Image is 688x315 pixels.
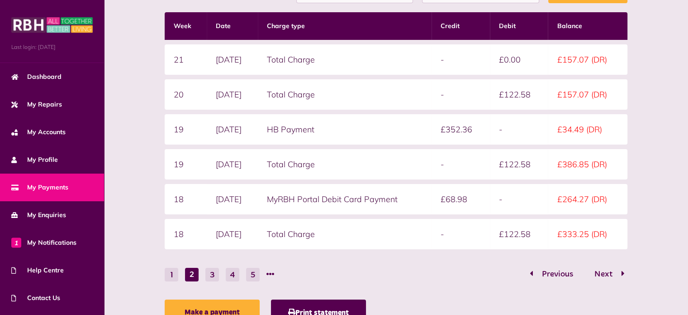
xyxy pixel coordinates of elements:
td: £352.36 [432,114,490,145]
span: My Accounts [11,127,66,137]
td: - [432,79,490,110]
td: £157.07 (DR) [548,79,627,110]
td: [DATE] [207,114,258,145]
td: [DATE] [207,149,258,179]
td: Total Charge [258,44,432,75]
td: - [490,184,548,214]
span: Next [588,270,619,278]
th: Week [165,12,206,40]
td: £264.27 (DR) [548,184,627,214]
td: MyRBH Portal Debit Card Payment [258,184,432,214]
button: Go to page 5 [246,268,260,281]
span: Contact Us [11,293,60,303]
td: £68.98 [432,184,490,214]
td: £122.58 [490,149,548,179]
td: - [432,149,490,179]
td: £157.07 (DR) [548,44,627,75]
th: Date [207,12,258,40]
button: Go to page 1 [527,268,583,281]
th: Charge type [258,12,432,40]
span: Last login: [DATE] [11,43,93,51]
th: Credit [432,12,490,40]
td: Total Charge [258,149,432,179]
button: Go to page 3 [585,268,627,281]
td: [DATE] [207,219,258,249]
span: My Repairs [11,100,62,109]
td: - [432,44,490,75]
td: - [490,114,548,145]
th: Debit [490,12,548,40]
td: £122.58 [490,219,548,249]
span: Previous [535,270,580,278]
td: 20 [165,79,206,110]
td: - [432,219,490,249]
td: 19 [165,149,206,179]
button: Go to page 3 [205,268,219,281]
td: Total Charge [258,79,432,110]
td: [DATE] [207,44,258,75]
td: £34.49 (DR) [548,114,627,145]
span: My Profile [11,155,58,165]
td: Total Charge [258,219,432,249]
td: £386.85 (DR) [548,149,627,179]
span: My Payments [11,183,68,192]
button: Go to page 1 [165,268,178,281]
span: 1 [11,237,21,247]
span: Dashboard [11,72,62,82]
td: £122.58 [490,79,548,110]
td: [DATE] [207,184,258,214]
th: Balance [548,12,627,40]
td: 18 [165,219,206,249]
img: MyRBH [11,16,93,34]
td: £333.25 (DR) [548,219,627,249]
button: Go to page 4 [226,268,239,281]
td: 18 [165,184,206,214]
td: 19 [165,114,206,145]
td: HB Payment [258,114,432,145]
td: 21 [165,44,206,75]
span: My Notifications [11,238,76,247]
span: Help Centre [11,266,64,275]
td: [DATE] [207,79,258,110]
td: £0.00 [490,44,548,75]
span: My Enquiries [11,210,66,220]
